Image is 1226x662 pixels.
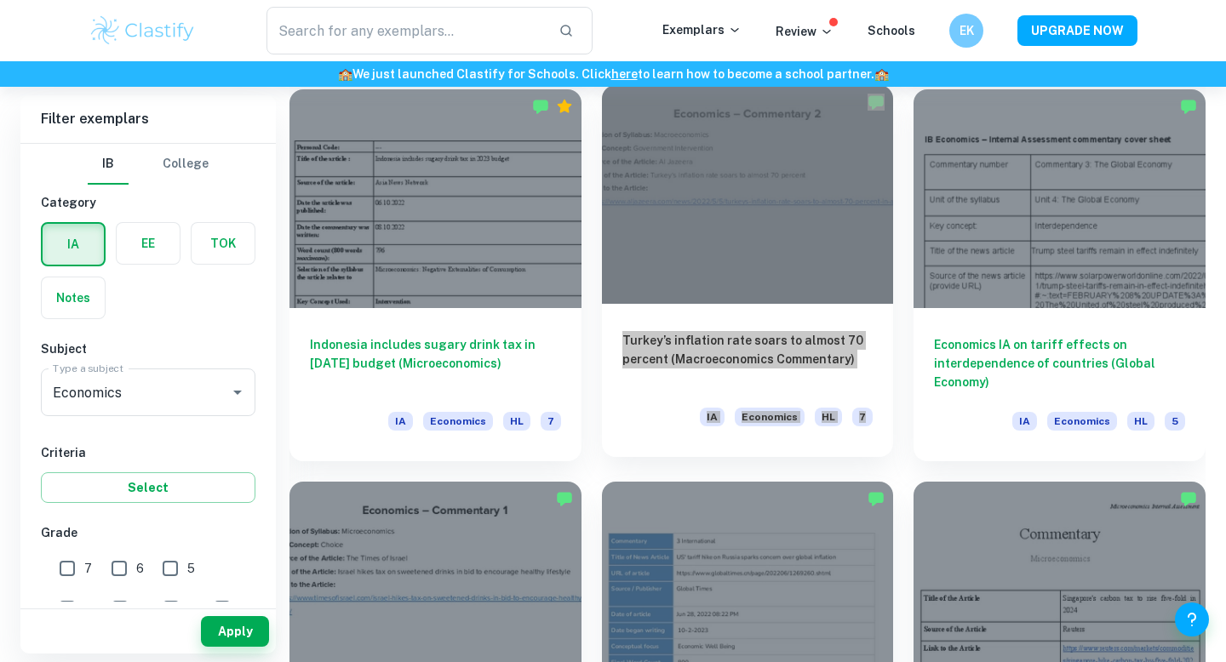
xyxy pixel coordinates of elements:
span: 5 [1165,412,1185,431]
button: TOK [192,223,255,264]
button: EE [117,223,180,264]
span: 7 [852,408,873,426]
span: 7 [84,559,92,578]
button: Select [41,472,255,503]
h6: Filter exemplars [20,95,276,143]
h6: Turkey’s inflation rate soars to almost 70 percent (Macroeconomics Commentary) [622,331,874,387]
span: HL [1127,412,1154,431]
button: Help and Feedback [1175,602,1209,636]
button: Notes [42,277,105,318]
h6: We just launched Clastify for Schools. Click to learn how to become a school partner. [3,65,1223,83]
span: 1 [239,599,244,618]
button: IB [88,144,129,185]
h6: Indonesia includes sugary drink tax in [DATE] budget (Microeconomics) [310,335,561,391]
div: Premium [556,98,573,115]
span: 5 [187,559,195,578]
button: IA [43,224,104,265]
span: IA [388,412,413,431]
span: HL [815,408,842,426]
span: 6 [136,559,144,578]
h6: Criteria [41,443,255,462]
span: IA [1012,412,1037,431]
span: Economics [735,408,805,426]
img: Marked [868,94,885,111]
a: Indonesia includes sugary drink tax in [DATE] budget (Microeconomics)IAEconomicsHL7 [289,89,581,461]
button: College [163,144,209,185]
h6: Grade [41,523,255,542]
span: HL [503,412,530,431]
span: Economics [423,412,493,431]
span: 7 [541,412,561,431]
span: 2 [188,599,195,618]
span: 4 [84,599,93,618]
img: Marked [556,490,573,507]
button: EK [949,14,983,48]
button: Open [226,380,249,404]
p: Review [776,22,834,41]
a: Schools [868,24,915,37]
img: Marked [1180,98,1197,115]
span: 3 [137,599,145,618]
img: Marked [868,490,885,507]
a: Turkey’s inflation rate soars to almost 70 percent (Macroeconomics Commentary)IAEconomicsHL7 [602,89,894,461]
span: Economics [1047,412,1117,431]
a: Economics IA on tariff effects on interdependence of countries (Global Economy)IAEconomicsHL5 [914,89,1206,461]
label: Type a subject [53,361,123,375]
span: IA [700,408,725,426]
img: Marked [1180,490,1197,507]
div: Filter type choice [88,144,209,185]
h6: Subject [41,340,255,358]
span: 🏫 [874,67,889,81]
button: UPGRADE NOW [1017,15,1137,46]
img: Marked [532,98,549,115]
p: Exemplars [662,20,742,39]
h6: EK [957,21,977,40]
button: Apply [201,616,269,647]
img: Clastify logo [89,14,197,48]
a: here [611,67,638,81]
input: Search for any exemplars... [266,7,545,54]
h6: Category [41,193,255,212]
span: 🏫 [338,67,352,81]
h6: Economics IA on tariff effects on interdependence of countries (Global Economy) [934,335,1185,391]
